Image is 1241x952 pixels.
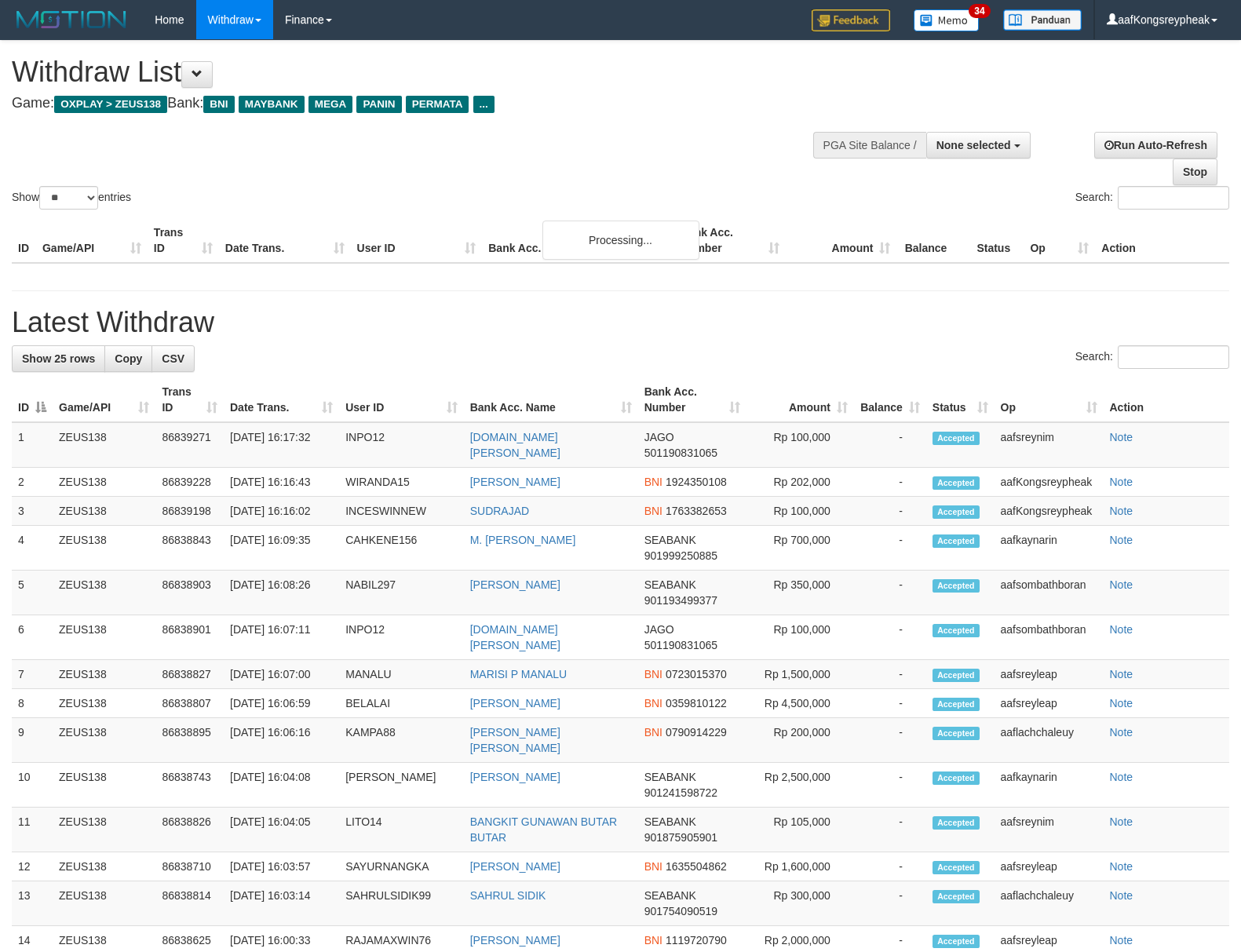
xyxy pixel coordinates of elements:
[356,96,401,113] span: PANIN
[933,534,980,548] span: Accepted
[933,476,980,490] span: Accepted
[644,815,696,828] span: SEABANK
[53,718,155,763] td: ZEUS138
[224,881,339,926] td: [DATE] 16:03:14
[933,432,980,445] span: Accepted
[470,623,560,651] a: [DOMAIN_NAME][PERSON_NAME]
[339,468,463,497] td: WIRANDA15
[224,852,339,881] td: [DATE] 16:03:57
[644,697,662,709] span: BNI
[933,579,980,593] span: Accepted
[470,934,560,947] a: [PERSON_NAME]
[155,615,224,660] td: 86838901
[406,96,469,113] span: PERMATA
[644,934,662,947] span: BNI
[933,890,980,903] span: Accepted
[644,889,696,902] span: SEABANK
[155,660,224,689] td: 86838827
[12,526,53,571] td: 4
[995,615,1104,660] td: aafsombathboran
[926,378,995,422] th: Status: activate to sort column ascending
[224,808,339,852] td: [DATE] 16:04:05
[933,669,980,682] span: Accepted
[470,476,560,488] a: [PERSON_NAME]
[470,815,617,844] a: BANGKIT GUNAWAN BUTAR BUTAR
[339,378,463,422] th: User ID: activate to sort column ascending
[339,660,463,689] td: MANALU
[224,422,339,468] td: [DATE] 16:17:32
[155,571,224,615] td: 86838903
[12,615,53,660] td: 6
[148,218,219,263] th: Trans ID
[995,808,1104,852] td: aafsreynim
[53,468,155,497] td: ZEUS138
[995,718,1104,763] td: aaflachchaleuy
[666,476,727,488] span: Copy 1924350108 to clipboard
[155,763,224,808] td: 86838743
[1110,815,1133,828] a: Note
[53,852,155,881] td: ZEUS138
[995,497,1104,526] td: aafKongsreypheak
[854,808,926,852] td: -
[12,57,812,88] h1: Withdraw List
[155,808,224,852] td: 86838826
[644,639,717,651] span: Copy 501190831065 to clipboard
[746,881,854,926] td: Rp 300,000
[339,497,463,526] td: INCESWINNEW
[746,718,854,763] td: Rp 200,000
[53,615,155,660] td: ZEUS138
[644,476,662,488] span: BNI
[896,218,970,263] th: Balance
[1003,9,1082,31] img: panduan.png
[969,4,990,18] span: 34
[155,422,224,468] td: 86839271
[339,852,463,881] td: SAYURNANGKA
[933,935,980,948] span: Accepted
[854,615,926,660] td: -
[473,96,495,113] span: ...
[239,96,305,113] span: MAYBANK
[1110,934,1133,947] a: Note
[933,771,980,785] span: Accepted
[1118,345,1229,369] input: Search:
[339,881,463,926] td: SAHRULSIDIK99
[1110,697,1133,709] a: Note
[12,96,812,111] h4: Game: Bank:
[995,689,1104,718] td: aafsreyleap
[1110,578,1133,591] a: Note
[308,96,353,113] span: MEGA
[1173,159,1217,185] a: Stop
[786,218,897,263] th: Amount
[36,218,148,263] th: Game/API
[995,852,1104,881] td: aafsreyleap
[155,526,224,571] td: 86838843
[203,96,234,113] span: BNI
[1110,534,1133,546] a: Note
[644,860,662,873] span: BNI
[155,852,224,881] td: 86838710
[12,763,53,808] td: 10
[224,615,339,660] td: [DATE] 16:07:11
[666,726,727,739] span: Copy 0790914229 to clipboard
[12,8,131,31] img: MOTION_logo.png
[12,345,105,372] a: Show 25 rows
[666,934,727,947] span: Copy 1119720790 to clipboard
[746,689,854,718] td: Rp 4,500,000
[224,571,339,615] td: [DATE] 16:08:26
[155,881,224,926] td: 86838814
[995,378,1104,422] th: Op: activate to sort column ascending
[470,534,576,546] a: M. [PERSON_NAME]
[219,218,351,263] th: Date Trans.
[933,698,980,711] span: Accepted
[644,578,696,591] span: SEABANK
[1110,860,1133,873] a: Note
[470,431,560,459] a: [DOMAIN_NAME][PERSON_NAME]
[1110,623,1133,636] a: Note
[482,218,673,263] th: Bank Acc. Name
[746,571,854,615] td: Rp 350,000
[104,345,152,372] a: Copy
[746,468,854,497] td: Rp 202,000
[155,497,224,526] td: 86839198
[644,534,696,546] span: SEABANK
[22,352,95,365] span: Show 25 rows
